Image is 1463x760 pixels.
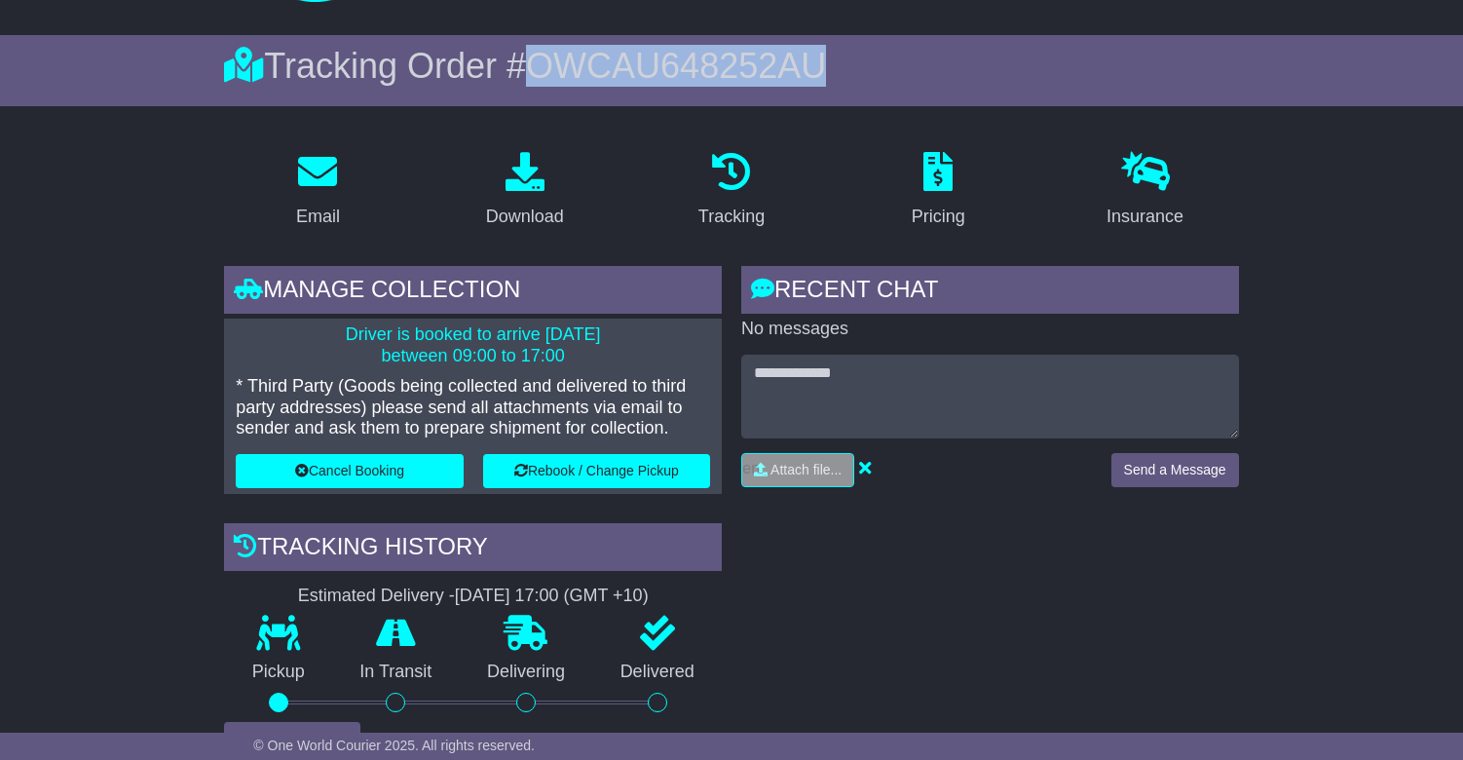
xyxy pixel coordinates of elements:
p: No messages [741,319,1239,340]
a: Pricing [899,145,978,237]
div: RECENT CHAT [741,266,1239,319]
div: Pricing [912,204,965,230]
div: Tracking Order # [224,45,1238,87]
div: Tracking history [224,523,722,576]
span: © One World Courier 2025. All rights reserved. [253,738,535,753]
a: Email [283,145,353,237]
div: Insurance [1107,204,1183,230]
p: Delivered [592,662,722,683]
div: Tracking [698,204,765,230]
a: Insurance [1094,145,1196,237]
div: Manage collection [224,266,722,319]
button: Rebook / Change Pickup [483,454,710,488]
span: OWCAU648252AU [526,46,826,86]
a: Tracking [686,145,777,237]
p: * Third Party (Goods being collected and delivered to third party addresses) please send all atta... [236,376,710,439]
div: Estimated Delivery - [224,586,722,607]
button: Send a Message [1111,453,1239,487]
p: In Transit [332,662,460,683]
p: Driver is booked to arrive [DATE] between 09:00 to 17:00 [236,324,710,366]
div: [DATE] 17:00 (GMT +10) [455,586,649,607]
button: View Full Tracking [224,722,359,756]
button: Cancel Booking [236,454,463,488]
a: Download [473,145,577,237]
p: Delivering [460,662,593,683]
div: Email [296,204,340,230]
div: Download [486,204,564,230]
p: Pickup [224,662,332,683]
